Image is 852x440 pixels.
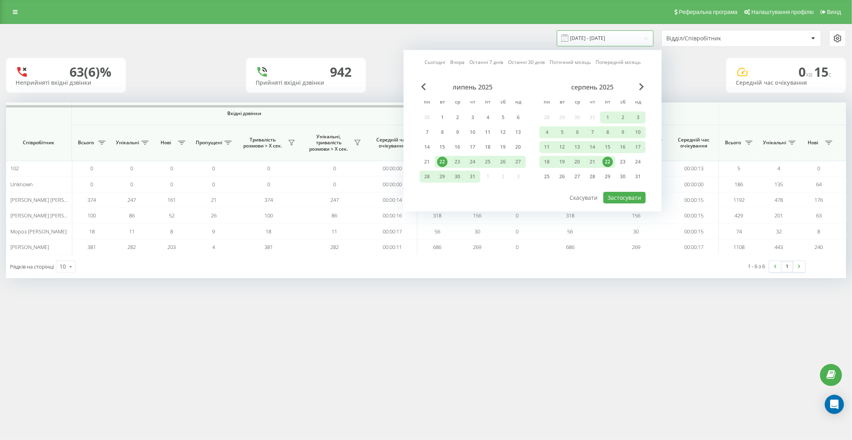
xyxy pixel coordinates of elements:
[483,112,493,123] div: 4
[748,262,765,270] div: 1 - 6 з 6
[450,126,465,138] div: ср 9 лип 2025 р.
[168,196,176,203] span: 161
[330,243,339,251] span: 282
[735,212,743,219] span: 429
[568,228,573,235] span: 56
[495,156,510,168] div: сб 26 лип 2025 р.
[213,165,215,172] span: 0
[266,228,272,235] span: 18
[482,97,494,109] abbr: п’ятниця
[467,142,478,152] div: 17
[602,142,613,152] div: 15
[422,142,432,152] div: 14
[570,171,585,183] div: ср 27 серп 2025 р.
[516,212,519,219] span: 0
[615,141,630,153] div: сб 16 серп 2025 р.
[10,243,49,251] span: [PERSON_NAME]
[775,181,783,188] span: 135
[566,243,574,251] span: 686
[634,228,639,235] span: 30
[815,243,823,251] span: 240
[333,181,336,188] span: 0
[452,157,463,167] div: 23
[10,263,54,270] span: Рядків на сторінці
[16,80,116,86] div: Неприйняті вхідні дзвінки
[116,139,139,146] span: Унікальні
[465,111,480,123] div: чт 3 лип 2025 р.
[516,243,519,251] span: 0
[196,139,222,146] span: Пропущені
[557,157,567,167] div: 19
[419,83,526,91] div: липень 2025
[585,156,600,168] div: чт 21 серп 2025 р.
[572,142,582,152] div: 13
[539,171,554,183] div: пн 25 серп 2025 р.
[467,127,478,137] div: 10
[483,142,493,152] div: 18
[570,141,585,153] div: ср 13 серп 2025 р.
[264,243,273,251] span: 381
[421,97,433,109] abbr: понеділок
[600,126,615,138] div: пт 8 серп 2025 р.
[435,228,440,235] span: 56
[542,171,552,182] div: 25
[539,141,554,153] div: пн 11 серп 2025 р.
[763,139,786,146] span: Унікальні
[213,243,215,251] span: 4
[422,157,432,167] div: 21
[433,212,442,219] span: 318
[633,142,643,152] div: 17
[632,243,640,251] span: 269
[587,142,598,152] div: 14
[513,157,523,167] div: 27
[495,111,510,123] div: сб 5 лип 2025 р.
[630,111,645,123] div: нд 3 серп 2025 р.
[600,111,615,123] div: пт 1 серп 2025 р.
[128,196,136,203] span: 247
[585,141,600,153] div: чт 14 серп 2025 р.
[603,192,645,203] button: Застосувати
[615,126,630,138] div: сб 9 серп 2025 р.
[639,83,644,90] span: Next Month
[602,171,613,182] div: 29
[131,181,133,188] span: 0
[465,141,480,153] div: чт 17 лип 2025 р.
[465,171,480,183] div: чт 31 лип 2025 р.
[539,156,554,168] div: пн 18 серп 2025 р.
[557,142,567,152] div: 12
[776,228,782,235] span: 32
[587,127,598,137] div: 7
[89,228,95,235] span: 18
[508,59,545,66] a: Останні 30 днів
[264,212,273,219] span: 100
[10,196,89,203] span: [PERSON_NAME] [PERSON_NAME]
[633,112,643,123] div: 3
[437,157,447,167] div: 22
[602,157,613,167] div: 22
[803,139,823,146] span: Нові
[630,141,645,153] div: нд 17 серп 2025 р.
[367,208,417,223] td: 00:00:16
[615,156,630,168] div: сб 23 серп 2025 р.
[480,111,495,123] div: пт 4 лип 2025 р.
[775,212,783,219] span: 201
[256,80,356,86] div: Прийняті вхідні дзвінки
[495,126,510,138] div: сб 12 лип 2025 р.
[539,126,554,138] div: пн 4 серп 2025 р.
[498,112,508,123] div: 5
[542,127,552,137] div: 4
[828,70,832,79] span: c
[88,196,96,203] span: 374
[264,196,273,203] span: 374
[513,142,523,152] div: 20
[495,141,510,153] div: сб 19 лип 2025 р.
[435,171,450,183] div: вт 29 лип 2025 р.
[452,171,463,182] div: 30
[498,157,508,167] div: 26
[480,126,495,138] div: пт 11 лип 2025 р.
[572,171,582,182] div: 27
[633,157,643,167] div: 24
[437,142,447,152] div: 15
[465,156,480,168] div: чт 24 лип 2025 р.
[425,59,445,66] a: Сьогодні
